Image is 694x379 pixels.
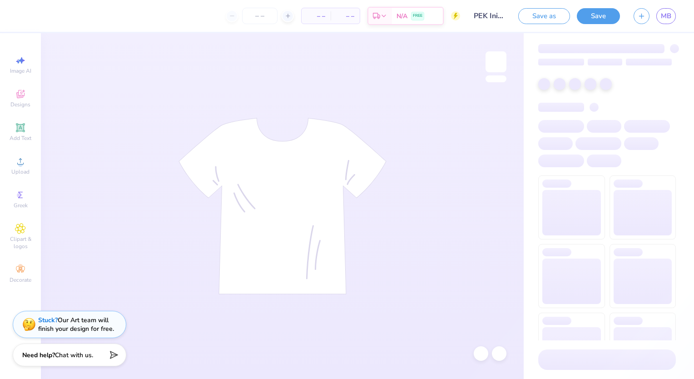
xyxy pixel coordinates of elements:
span: MB [661,11,671,21]
span: Designs [10,101,30,108]
strong: Stuck? [38,316,58,324]
input: – – [242,8,278,24]
div: Our Art team will finish your design for free. [38,316,114,333]
span: Add Text [10,135,31,142]
button: Save [577,8,620,24]
span: Decorate [10,276,31,284]
button: Save as [518,8,570,24]
span: Clipart & logos [5,235,36,250]
span: Chat with us. [55,351,93,359]
img: tee-skeleton.svg [178,118,387,294]
span: FREE [413,13,422,19]
span: Greek [14,202,28,209]
span: N/A [397,11,407,21]
span: Upload [11,168,30,175]
strong: Need help? [22,351,55,359]
span: – – [336,11,354,21]
input: Untitled Design [467,7,511,25]
a: MB [656,8,676,24]
span: Image AI [10,67,31,75]
span: – – [307,11,325,21]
